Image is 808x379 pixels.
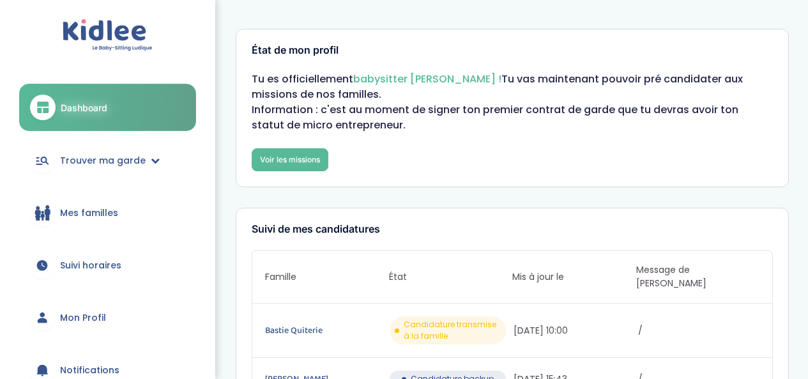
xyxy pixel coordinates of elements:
[389,270,512,284] span: État
[60,259,121,272] span: Suivi horaires
[265,323,386,337] a: Bastie Quiterie
[252,224,773,235] h3: Suivi de mes candidatures
[252,148,328,171] a: Voir les missions
[404,319,501,342] span: Candidature transmise à la famille
[19,242,196,288] a: Suivi horaires
[19,137,196,183] a: Trouver ma garde
[60,364,119,377] span: Notifications
[353,72,501,86] span: babysitter [PERSON_NAME] !
[60,154,146,167] span: Trouver ma garde
[19,84,196,131] a: Dashboard
[60,311,106,325] span: Mon Profil
[60,206,118,220] span: Mes familles
[63,19,153,52] img: logo.svg
[514,324,635,337] span: [DATE] 10:00
[636,263,759,290] span: Message de [PERSON_NAME]
[512,270,636,284] span: Mis à jour le
[252,102,773,133] p: Information : c'est au moment de signer ton premier contrat de garde que tu devras avoir ton stat...
[252,72,773,102] p: Tu es officiellement Tu vas maintenant pouvoir pré candidater aux missions de nos familles.
[265,270,388,284] span: Famille
[638,324,759,337] span: /
[19,190,196,236] a: Mes familles
[19,295,196,341] a: Mon Profil
[252,45,773,56] h3: État de mon profil
[61,101,107,114] span: Dashboard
